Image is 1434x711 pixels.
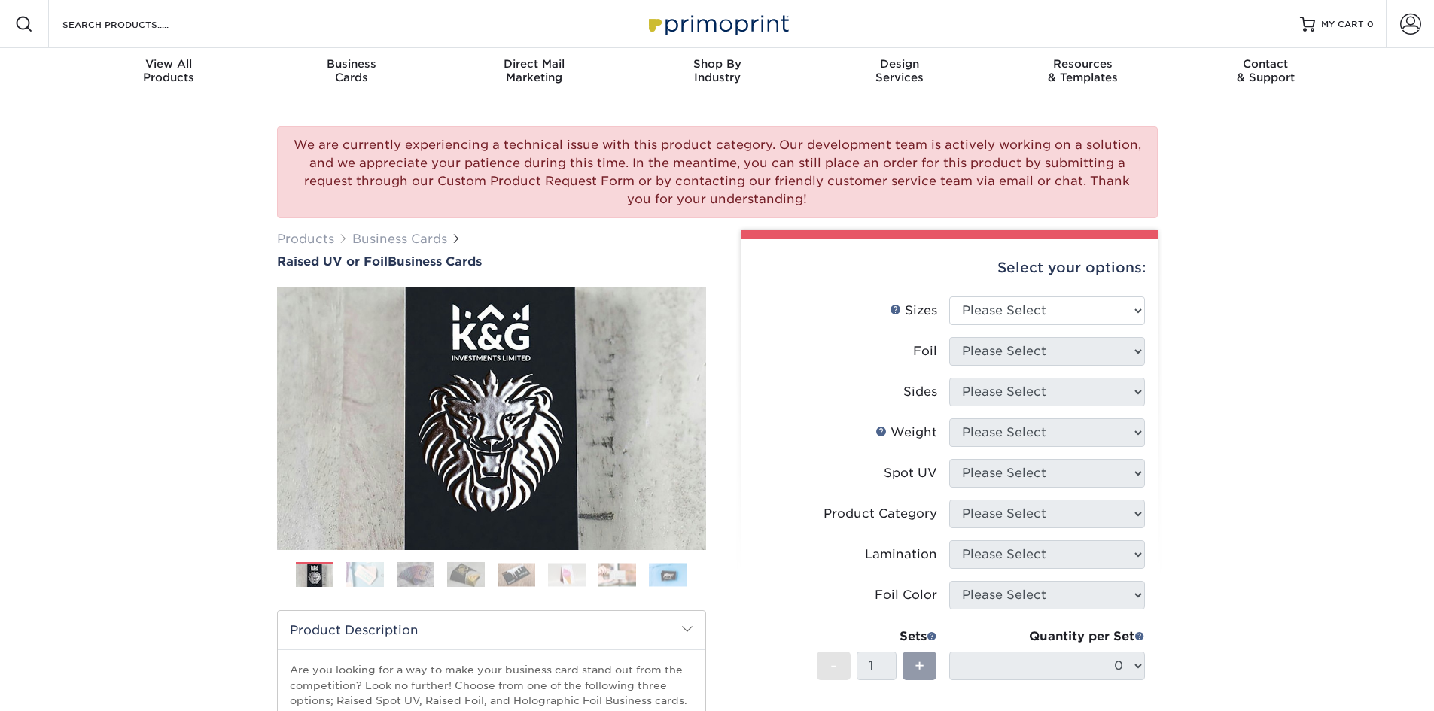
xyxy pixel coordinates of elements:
[817,627,937,646] div: Sets
[649,563,687,586] img: Business Cards 08
[277,126,1158,218] div: We are currently experiencing a technical issue with this product category. Our development team ...
[1174,57,1357,71] span: Contact
[277,254,706,269] a: Raised UV or FoilBusiness Cards
[626,57,808,84] div: Industry
[498,563,535,586] img: Business Cards 05
[78,57,260,84] div: Products
[626,57,808,71] span: Shop By
[865,545,937,564] div: Lamination
[277,254,706,269] h1: Business Cards
[548,563,586,586] img: Business Cards 06
[830,655,837,677] span: -
[443,57,626,84] div: Marketing
[277,204,706,633] img: Raised UV or Foil 01
[61,15,208,33] input: SEARCH PRODUCTS.....
[260,57,443,71] span: Business
[824,505,937,523] div: Product Category
[447,561,485,588] img: Business Cards 04
[277,232,334,246] a: Products
[808,57,991,71] span: Design
[1367,19,1374,29] span: 0
[913,342,937,360] div: Foil
[1174,57,1357,84] div: & Support
[1174,48,1357,96] a: Contact& Support
[626,48,808,96] a: Shop ByIndustry
[443,48,626,96] a: Direct MailMarketing
[991,57,1174,84] div: & Templates
[642,8,793,40] img: Primoprint
[278,611,705,649] h2: Product Description
[808,57,991,84] div: Services
[903,383,937,401] div: Sides
[991,48,1174,96] a: Resources& Templates
[875,586,937,604] div: Foil Color
[875,424,937,442] div: Weight
[78,48,260,96] a: View AllProducts
[443,57,626,71] span: Direct Mail
[890,302,937,320] div: Sizes
[949,627,1145,646] div: Quantity per Set
[397,561,434,588] img: Business Cards 03
[598,563,636,586] img: Business Cards 07
[1321,18,1364,31] span: MY CART
[808,48,991,96] a: DesignServices
[78,57,260,71] span: View All
[260,48,443,96] a: BusinessCards
[346,561,384,588] img: Business Cards 02
[260,57,443,84] div: Cards
[753,239,1146,296] div: Select your options:
[296,557,333,594] img: Business Cards 01
[915,655,924,677] span: +
[991,57,1174,71] span: Resources
[277,254,388,269] span: Raised UV or Foil
[352,232,447,246] a: Business Cards
[884,464,937,482] div: Spot UV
